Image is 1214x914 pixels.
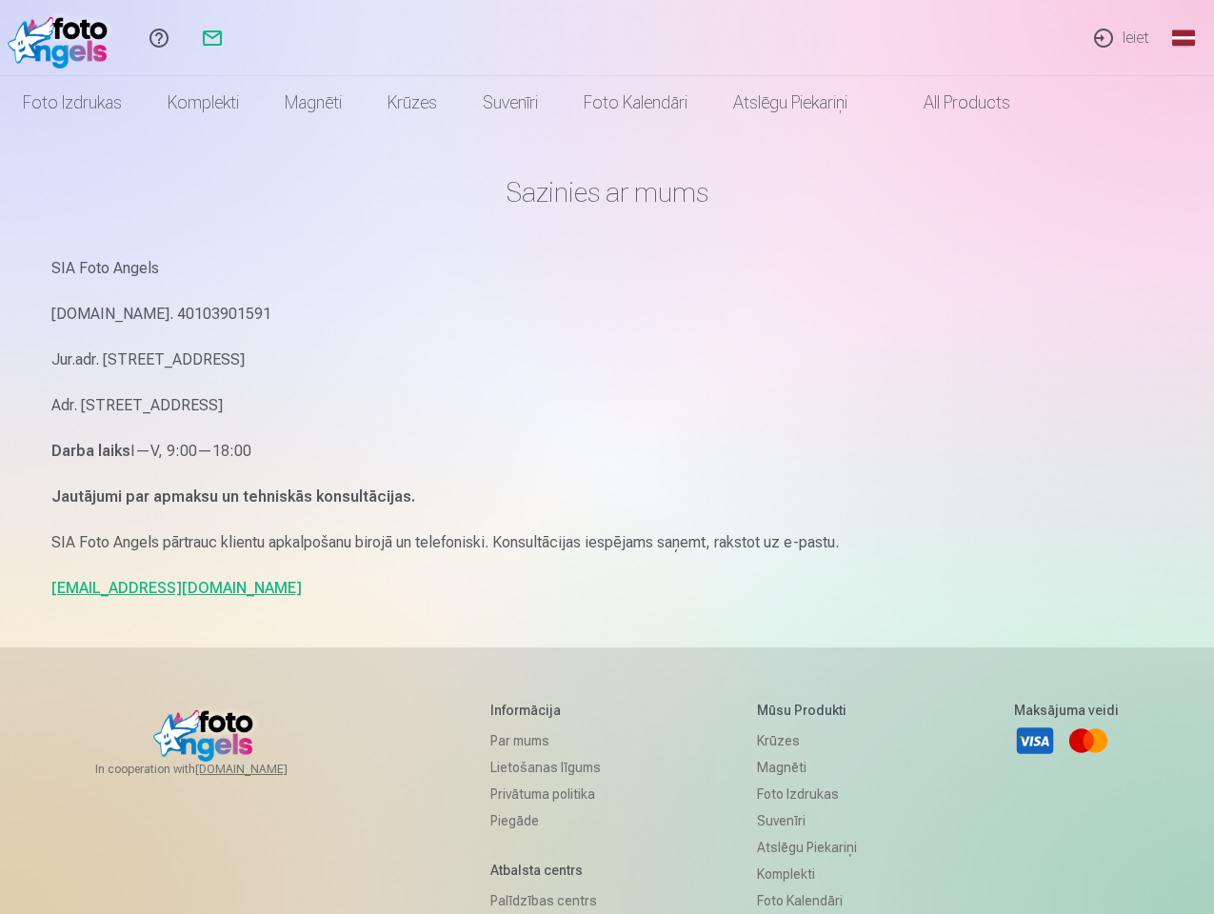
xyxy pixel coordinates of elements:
a: [DOMAIN_NAME] [195,762,333,777]
h1: Sazinies ar mums [51,175,1164,209]
a: Piegāde [490,807,601,834]
h5: Maksājuma veidi [1014,701,1119,720]
a: Privātuma politika [490,781,601,807]
a: Lietošanas līgums [490,754,601,781]
a: Par mums [490,727,601,754]
a: Atslēgu piekariņi [710,76,870,129]
a: Suvenīri [460,76,561,129]
p: I—V, 9:00—18:00 [51,438,1164,465]
p: Adr. [STREET_ADDRESS] [51,392,1164,419]
p: SIA Foto Angels pārtrauc klientu apkalpošanu birojā un telefoniski. Konsultācijas iespējams saņem... [51,529,1164,556]
a: Krūzes [757,727,857,754]
a: [EMAIL_ADDRESS][DOMAIN_NAME] [51,579,302,597]
a: Palīdzības centrs [490,887,601,914]
a: Atslēgu piekariņi [757,834,857,861]
a: Visa [1014,720,1056,762]
span: In cooperation with [95,762,333,777]
a: Foto kalendāri [757,887,857,914]
a: All products [870,76,1033,129]
a: Komplekti [145,76,262,129]
h5: Informācija [490,701,601,720]
a: Foto izdrukas [757,781,857,807]
p: [DOMAIN_NAME]. 40103901591 [51,301,1164,328]
a: Magnēti [262,76,365,129]
a: Foto kalendāri [561,76,710,129]
a: Mastercard [1067,720,1109,762]
img: /fa1 [8,8,117,69]
h5: Mūsu produkti [757,701,857,720]
p: Jur.adr. [STREET_ADDRESS] [51,347,1164,373]
p: SIA Foto Angels [51,255,1164,282]
a: Suvenīri [757,807,857,834]
a: Komplekti [757,861,857,887]
strong: Jautājumi par apmaksu un tehniskās konsultācijas. [51,487,415,506]
h5: Atbalsta centrs [490,861,601,880]
strong: Darba laiks [51,442,130,460]
a: Magnēti [757,754,857,781]
a: Krūzes [365,76,460,129]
